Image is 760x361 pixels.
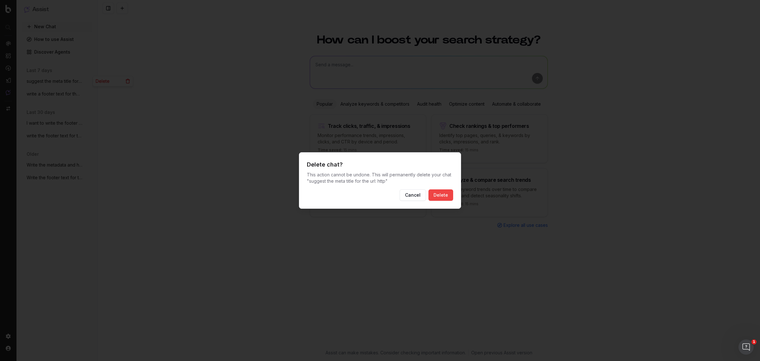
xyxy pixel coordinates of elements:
[751,339,757,345] span: 1
[738,339,754,355] iframe: Intercom live chat
[307,172,453,184] p: This action cannot be undone. This will permanently delete your chat " suggest the meta title for...
[400,189,426,201] button: Cancel
[307,160,453,169] h2: Delete chat?
[428,189,453,201] button: Delete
